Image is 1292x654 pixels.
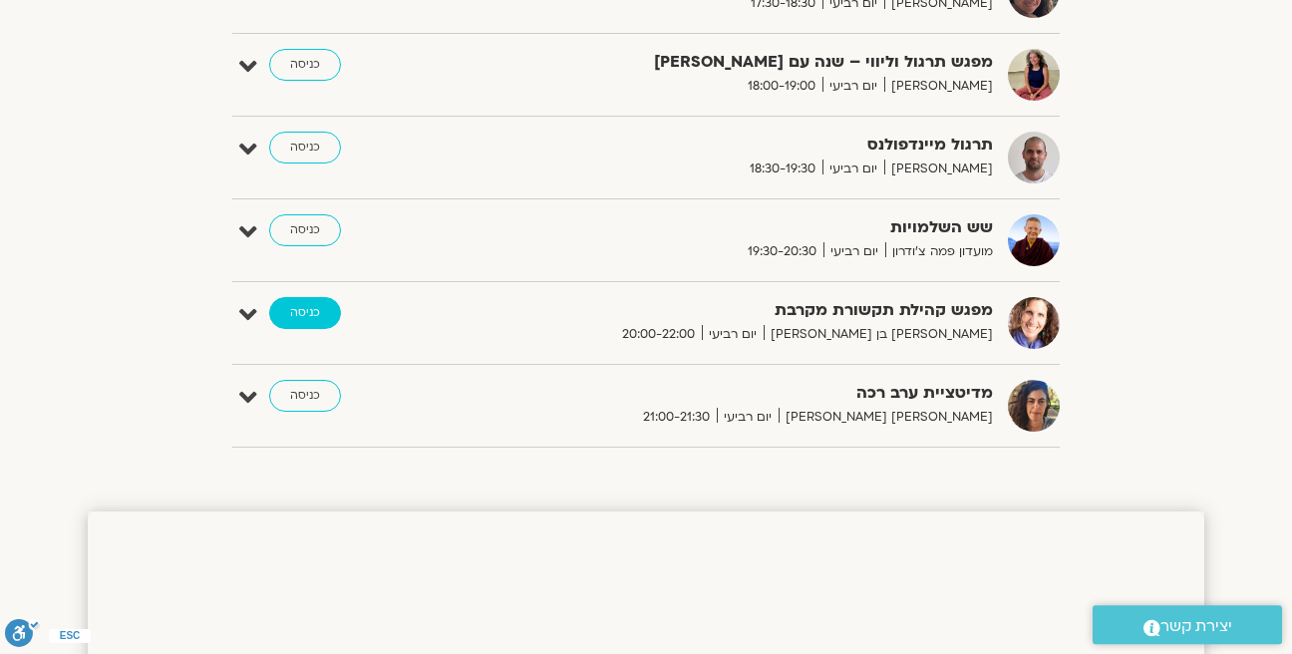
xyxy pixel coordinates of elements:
a: כניסה [269,132,341,163]
span: יום רביעי [717,407,779,428]
strong: שש השלמויות [504,214,993,241]
a: כניסה [269,49,341,81]
span: [PERSON_NAME] [884,159,993,179]
a: כניסה [269,297,341,329]
span: מועדון פמה צ'ודרון [885,241,993,262]
span: 21:00-21:30 [636,407,717,428]
span: 20:00-22:00 [615,324,702,345]
a: כניסה [269,380,341,412]
span: [PERSON_NAME] [PERSON_NAME] [779,407,993,428]
strong: תרגול מיינדפולנס [504,132,993,159]
span: יום רביעי [822,76,884,97]
strong: מפגש תרגול וליווי – שנה עם [PERSON_NAME] [504,49,993,76]
strong: מדיטציית ערב רכה [504,380,993,407]
strong: מפגש קהילת תקשורת מקרבת [504,297,993,324]
span: 18:30-19:30 [743,159,822,179]
a: כניסה [269,214,341,246]
span: [PERSON_NAME] [884,76,993,97]
span: יצירת קשר [1160,613,1232,640]
span: 19:30-20:30 [741,241,823,262]
span: יום רביעי [823,241,885,262]
span: יום רביעי [822,159,884,179]
span: [PERSON_NAME] בן [PERSON_NAME] [764,324,993,345]
span: 18:00-19:00 [741,76,822,97]
a: יצירת קשר [1093,605,1282,644]
span: יום רביעי [702,324,764,345]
